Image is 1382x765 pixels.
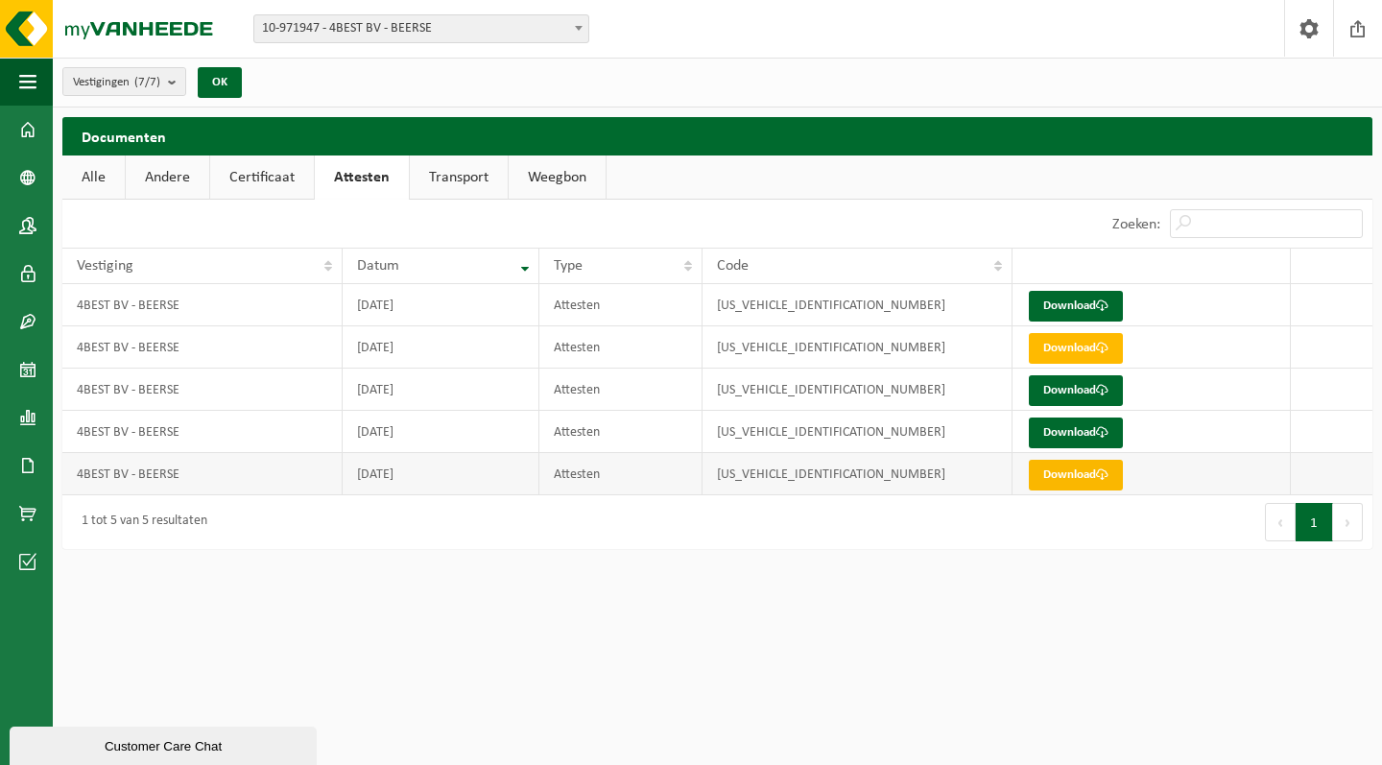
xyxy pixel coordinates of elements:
td: 4BEST BV - BEERSE [62,369,343,411]
td: 4BEST BV - BEERSE [62,326,343,369]
a: Andere [126,155,209,200]
td: Attesten [539,326,703,369]
a: Attesten [315,155,409,200]
a: Download [1029,375,1123,406]
iframe: chat widget [10,723,321,765]
td: [US_VEHICLE_IDENTIFICATION_NUMBER] [703,453,1012,495]
a: Download [1029,333,1123,364]
td: Attesten [539,453,703,495]
span: Type [554,258,583,274]
span: Code [717,258,749,274]
span: 10-971947 - 4BEST BV - BEERSE [253,14,589,43]
button: 1 [1296,503,1333,541]
label: Zoeken: [1112,217,1160,232]
a: Alle [62,155,125,200]
td: 4BEST BV - BEERSE [62,411,343,453]
td: [DATE] [343,369,539,411]
td: Attesten [539,411,703,453]
count: (7/7) [134,76,160,88]
a: Download [1029,460,1123,490]
button: Previous [1265,503,1296,541]
a: Certificaat [210,155,314,200]
a: Download [1029,418,1123,448]
td: [DATE] [343,326,539,369]
td: Attesten [539,284,703,326]
button: OK [198,67,242,98]
td: 4BEST BV - BEERSE [62,284,343,326]
button: Vestigingen(7/7) [62,67,186,96]
a: Weegbon [509,155,606,200]
h2: Documenten [62,117,1372,155]
span: Vestiging [77,258,133,274]
span: Datum [357,258,399,274]
td: [US_VEHICLE_IDENTIFICATION_NUMBER] [703,411,1012,453]
a: Transport [410,155,508,200]
td: [DATE] [343,284,539,326]
span: 10-971947 - 4BEST BV - BEERSE [254,15,588,42]
td: [DATE] [343,453,539,495]
td: [US_VEHICLE_IDENTIFICATION_NUMBER] [703,326,1012,369]
a: Download [1029,291,1123,322]
td: [US_VEHICLE_IDENTIFICATION_NUMBER] [703,369,1012,411]
td: Attesten [539,369,703,411]
div: 1 tot 5 van 5 resultaten [72,505,207,539]
button: Next [1333,503,1363,541]
span: Vestigingen [73,68,160,97]
td: [US_VEHICLE_IDENTIFICATION_NUMBER] [703,284,1012,326]
td: 4BEST BV - BEERSE [62,453,343,495]
td: [DATE] [343,411,539,453]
